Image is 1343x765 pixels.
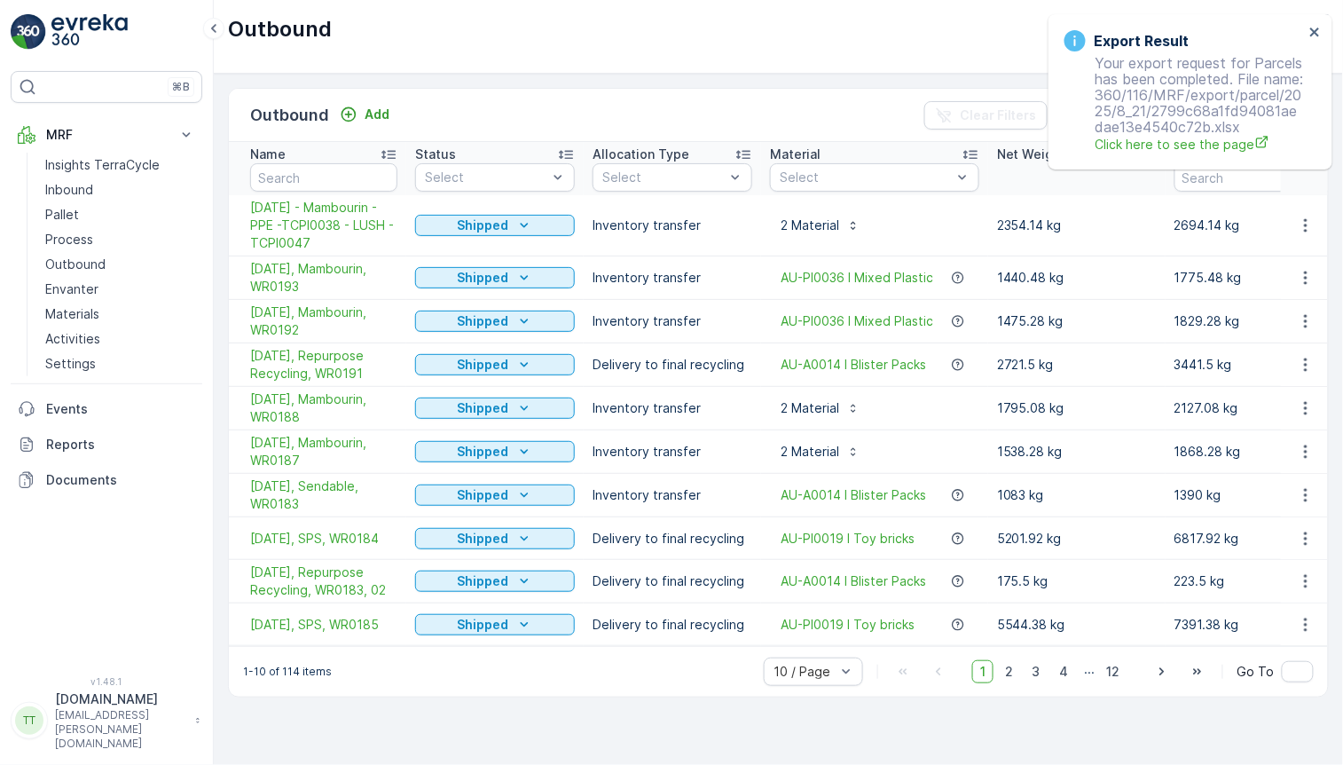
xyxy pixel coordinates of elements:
a: Insights TerraCycle [38,153,202,177]
a: AU-A0014 I Blister Packs [781,486,926,504]
a: 08/07/2025, Sendable, WR0183 [250,477,397,513]
a: Activities [38,327,202,351]
p: 1-10 of 114 items [243,665,332,679]
span: Go To [1237,663,1275,681]
span: AU-PI0036 I Mixed Plastic [781,269,933,287]
a: AU-A0014 I Blister Packs [781,572,926,590]
td: Inventory transfer [584,300,761,343]
a: Outbound [38,252,202,277]
p: 175.5 kg [997,572,1157,590]
button: Shipped [415,267,575,288]
span: 2 [997,660,1021,683]
p: Shipped [457,356,508,374]
p: 2 Material [781,217,839,234]
a: 10/07/2025, SPS, WR0184 [250,530,397,548]
p: Envanter [45,280,98,298]
button: MRF [11,117,202,153]
a: 06/08/2025, Repurpose Recycling, WR0191 [250,347,397,382]
span: [DATE], Repurpose Recycling, WR0183, 02 [250,564,397,599]
p: 1829.28 kg [1174,312,1334,330]
p: Select [425,169,547,186]
p: 1390 kg [1174,486,1334,504]
p: 1083 kg [997,486,1157,504]
p: Documents [46,471,195,489]
button: Shipped [415,485,575,506]
p: Shipped [457,399,508,417]
td: Inventory transfer [584,387,761,430]
a: 14/08/2025, Mambourin, WR0193 [250,260,397,296]
button: Add [333,104,397,125]
p: MRF [46,126,167,144]
button: Shipped [415,571,575,592]
p: Activities [45,330,100,348]
button: 2 Material [770,438,871,466]
button: 2 Material [770,394,871,422]
a: AU-PI0019 I Toy bricks [781,530,915,548]
td: Inventory transfer [584,430,761,474]
p: Process [45,231,93,248]
span: 1 [972,660,994,683]
button: TT[DOMAIN_NAME][EMAIL_ADDRESS][PERSON_NAME][DOMAIN_NAME] [11,690,202,751]
span: Click here to see the page [1096,135,1304,154]
p: Net Weight [997,146,1066,163]
p: ⌘B [172,80,190,94]
p: 1538.28 kg [997,443,1157,461]
p: Outbound [250,103,329,128]
p: 2354.14 kg [997,217,1157,234]
a: Events [11,391,202,427]
a: 18/07/2025, Mambourin, WR0188 [250,390,397,426]
p: Select [602,169,725,186]
span: 12 [1099,660,1128,683]
p: 5544.38 kg [997,616,1157,634]
a: AU-A0014 I Blister Packs [781,356,926,374]
p: 6817.92 kg [1174,530,1334,548]
span: AU-PI0036 I Mixed Plastic [781,312,933,330]
p: 2 Material [781,443,839,461]
span: v 1.48.1 [11,676,202,687]
p: Shipped [457,217,508,234]
p: Shipped [457,616,508,634]
span: [DATE], Mambourin, WR0193 [250,260,397,296]
button: Shipped [415,215,575,236]
a: 08/07/2025, Repurpose Recycling, WR0183, 02 [250,564,397,599]
a: Process [38,227,202,252]
a: AU-PI0019 I Toy bricks [781,616,915,634]
p: Events [46,400,195,418]
button: close [1309,25,1322,42]
a: Envanter [38,277,202,302]
p: 1775.48 kg [1174,269,1334,287]
p: Reports [46,436,195,453]
p: Shipped [457,486,508,504]
input: Search [250,163,397,192]
p: Add [365,106,389,123]
span: [DATE], Mambourin, WR0192 [250,304,397,339]
p: Material [770,146,821,163]
button: Shipped [415,528,575,549]
p: [DOMAIN_NAME] [55,690,186,708]
p: 223.5 kg [1174,572,1334,590]
p: 1795.08 kg [997,399,1157,417]
button: Shipped [415,398,575,419]
p: 5201.92 kg [997,530,1157,548]
p: ... [1085,660,1096,683]
p: Materials [45,305,99,323]
span: [DATE], Repurpose Recycling, WR0191 [250,347,397,382]
p: 1475.28 kg [997,312,1157,330]
a: Documents [11,462,202,498]
td: Delivery to final recycling [584,560,761,603]
p: 2127.08 kg [1174,399,1334,417]
button: Shipped [415,441,575,462]
span: 3 [1025,660,1048,683]
a: 08/07/2025, SPS, WR0185 [250,616,397,634]
td: Inventory transfer [584,195,761,256]
p: 2721.5 kg [997,356,1157,374]
a: 21/08/2025 - Mambourin - PPE -TCPI0038 - LUSH - TCPI0047 [250,199,397,252]
span: 4 [1052,660,1077,683]
a: Reports [11,427,202,462]
p: Shipped [457,269,508,287]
